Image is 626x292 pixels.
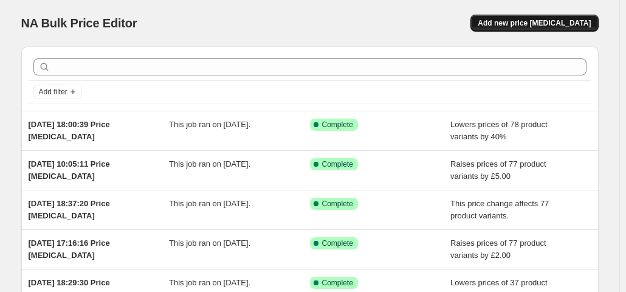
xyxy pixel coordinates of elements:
[39,87,67,97] span: Add filter
[29,120,110,141] span: [DATE] 18:00:39 Price [MEDICAL_DATA]
[322,120,353,130] span: Complete
[169,159,250,169] span: This job ran on [DATE].
[322,159,353,169] span: Complete
[450,199,549,220] span: This price change affects 77 product variants.
[450,238,546,260] span: Raises prices of 77 product variants by £2.00
[29,199,110,220] span: [DATE] 18:37:20 Price [MEDICAL_DATA]
[322,199,353,209] span: Complete
[322,238,353,248] span: Complete
[169,278,250,287] span: This job ran on [DATE].
[470,15,598,32] button: Add new price [MEDICAL_DATA]
[169,199,250,208] span: This job ran on [DATE].
[29,238,110,260] span: [DATE] 17:16:16 Price [MEDICAL_DATA]
[169,238,250,248] span: This job ran on [DATE].
[21,16,137,30] span: NA Bulk Price Editor
[29,159,110,181] span: [DATE] 10:05:11 Price [MEDICAL_DATA]
[450,159,546,181] span: Raises prices of 77 product variants by £5.00
[322,278,353,288] span: Complete
[478,18,591,28] span: Add new price [MEDICAL_DATA]
[33,85,82,99] button: Add filter
[169,120,250,129] span: This job ran on [DATE].
[450,120,548,141] span: Lowers prices of 78 product variants by 40%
